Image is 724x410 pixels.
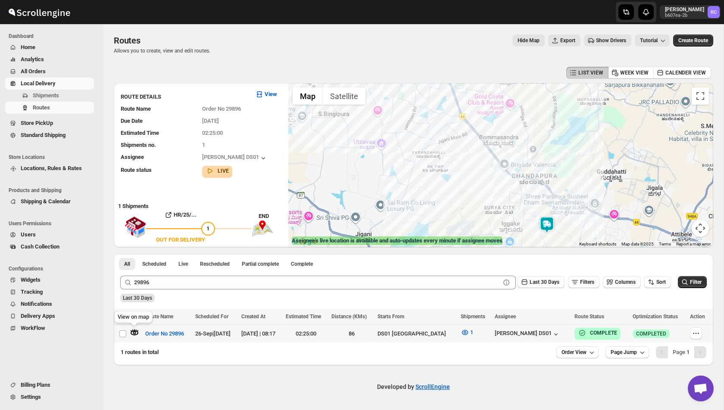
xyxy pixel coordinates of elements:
span: Order No 29896 [202,106,241,112]
button: All routes [119,258,135,270]
div: [DATE] | 08:17 [241,329,281,338]
span: [DATE] [202,118,219,124]
span: Route Status [574,314,604,320]
span: Routes [33,104,50,111]
span: Users [21,231,36,238]
button: Filters [568,276,599,288]
span: CALENDER VIEW [665,69,706,76]
b: LIVE [218,168,229,174]
button: [PERSON_NAME] DS01 [202,154,268,162]
span: Complete [291,261,313,267]
span: Users Permissions [9,220,97,227]
span: Shipping & Calendar [21,198,71,205]
button: WEEK VIEW [608,67,654,79]
button: Last 30 Days [518,276,565,288]
button: Order No 29896 [140,327,189,341]
button: CALENDER VIEW [653,67,711,79]
span: Route Name [145,314,173,320]
button: Show street map [293,87,323,105]
button: All Orders [5,65,94,78]
input: Press enter after typing | Search Eg. Order No 29896 [134,276,500,289]
button: Create Route [673,34,713,47]
span: All [124,261,130,267]
span: 02:25:00 [202,130,223,136]
button: Users [5,229,94,241]
span: Settings [21,394,41,400]
span: Analytics [21,56,44,62]
p: [PERSON_NAME] [665,6,704,13]
button: Export [548,34,580,47]
text: RC [711,9,717,15]
span: Sort [656,279,666,285]
a: ScrollEngine [415,383,450,390]
span: Page Jump [611,349,637,356]
nav: Pagination [656,346,706,358]
div: END [259,212,284,221]
span: Starts From [378,314,404,320]
button: Delivery Apps [5,310,94,322]
b: HR/25/... [174,211,197,218]
button: Keyboard shortcuts [579,241,616,247]
span: Locations, Rules & Rates [21,165,82,171]
span: Columns [615,279,636,285]
span: Scheduled For [195,314,228,320]
button: [PERSON_NAME] DS01 [495,330,560,339]
img: ScrollEngine [7,1,72,23]
span: Action [690,314,705,320]
span: Widgets [21,276,41,283]
button: Show Drivers [584,34,631,47]
span: Created At [241,314,265,320]
span: Partial complete [242,261,279,267]
b: View [265,91,277,97]
button: WorkFlow [5,322,94,334]
button: Shipping & Calendar [5,196,94,208]
button: Locations, Rules & Rates [5,162,94,174]
a: Terms (opens in new tab) [659,242,671,246]
button: 1 [456,326,478,339]
span: 1 routes in total [121,349,159,355]
span: 1 [206,225,209,232]
span: Products and Shipping [9,187,97,194]
span: Due Date [121,118,143,124]
button: Page Jump [605,346,649,358]
span: Shipments [461,314,485,320]
span: Billing Plans [21,382,50,388]
button: Order View [556,346,599,358]
span: Hide Map [518,37,540,44]
span: Live [178,261,188,267]
span: LIST VIEW [578,69,603,76]
span: WEEK VIEW [620,69,649,76]
button: View [250,87,282,101]
div: 02:25:00 [286,329,327,338]
button: Home [5,41,94,53]
b: 1 [687,349,690,355]
span: Last 30 Days [530,279,559,285]
span: Assignee [121,154,144,160]
button: COMPLETE [578,329,617,337]
span: Tracking [21,289,43,295]
button: Routes [5,102,94,114]
span: Tutorial [640,37,658,43]
button: Analytics [5,53,94,65]
button: Sort [644,276,671,288]
span: 26-Sep | [DATE] [195,330,231,337]
span: Rescheduled [200,261,230,267]
span: Optimization Status [633,314,678,320]
span: Order No 29896 [145,329,184,338]
span: WorkFlow [21,325,45,331]
span: 1 [202,142,205,148]
span: All Orders [21,68,46,75]
button: Widgets [5,274,94,286]
button: Cash Collection [5,241,94,253]
span: Map data ©2025 [621,242,654,246]
a: Report a map error [676,242,711,246]
button: LIST VIEW [566,67,609,79]
span: Standard Shipping [21,132,66,138]
span: Assignee [495,314,516,320]
a: Open this area in Google Maps (opens a new window) [290,236,319,247]
span: Cash Collection [21,243,59,250]
p: Allows you to create, view and edit routes. [114,47,210,54]
span: Configurations [9,265,97,272]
